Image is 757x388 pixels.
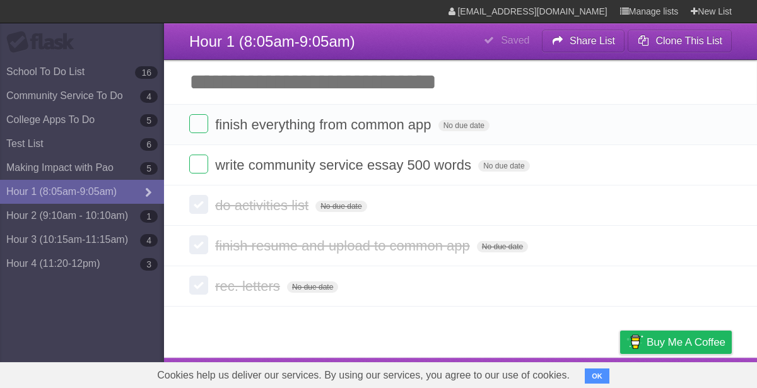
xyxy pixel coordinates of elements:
[452,361,479,385] a: About
[215,157,474,173] span: write community service essay 500 words
[140,114,158,127] b: 5
[655,35,722,46] b: Clone This List
[189,235,208,254] label: Done
[189,114,208,133] label: Done
[315,201,367,212] span: No due date
[494,361,545,385] a: Developers
[140,234,158,247] b: 4
[478,160,529,172] span: No due date
[626,331,643,353] img: Buy me a coffee
[215,238,473,254] span: finish resume and upload to common app
[561,361,589,385] a: Terms
[140,210,158,223] b: 1
[215,117,434,132] span: finish everything from common app
[570,35,615,46] b: Share List
[144,363,582,388] span: Cookies help us deliver our services. By using our services, you agree to our use of cookies.
[652,361,732,385] a: Suggest a feature
[215,278,283,294] span: rec. letters
[438,120,490,131] span: No due date
[287,281,338,293] span: No due date
[140,138,158,151] b: 6
[604,361,637,385] a: Privacy
[6,31,82,54] div: Flask
[585,368,609,384] button: OK
[477,241,528,252] span: No due date
[140,90,158,103] b: 4
[189,33,355,50] span: Hour 1 (8:05am-9:05am)
[140,258,158,271] b: 3
[135,66,158,79] b: 16
[542,30,625,52] button: Share List
[501,35,529,45] b: Saved
[189,155,208,173] label: Done
[189,276,208,295] label: Done
[215,197,312,213] span: do activities list
[628,30,732,52] button: Clone This List
[189,195,208,214] label: Done
[620,331,732,354] a: Buy me a coffee
[647,331,725,353] span: Buy me a coffee
[140,162,158,175] b: 5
